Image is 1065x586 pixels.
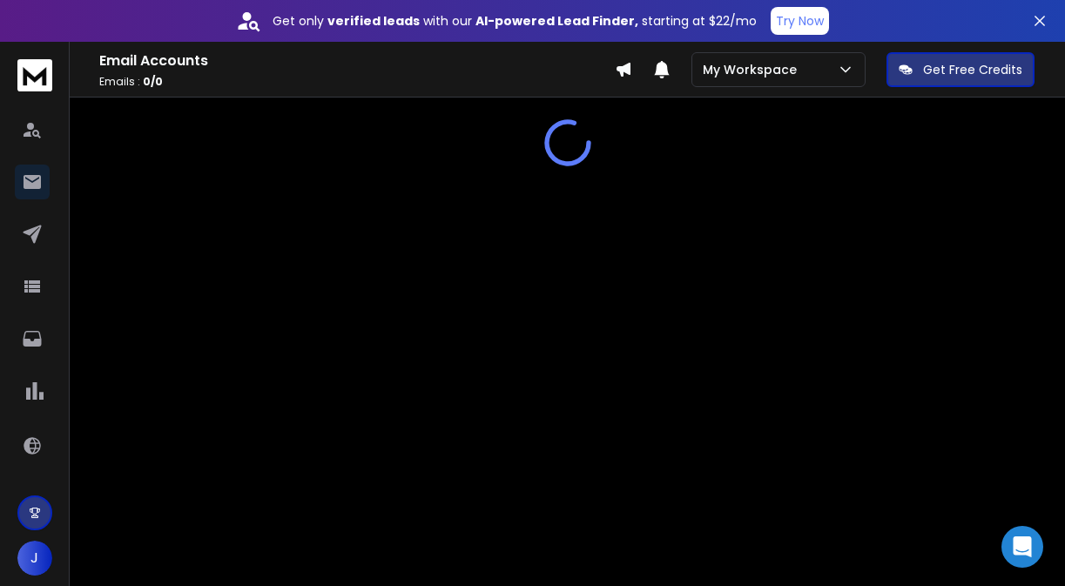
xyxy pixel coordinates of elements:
strong: verified leads [327,12,420,30]
p: My Workspace [703,61,804,78]
button: J [17,541,52,576]
img: logo [17,59,52,91]
p: Emails : [99,75,615,89]
p: Get only with our starting at $22/mo [273,12,757,30]
strong: AI-powered Lead Finder, [475,12,638,30]
h1: Email Accounts [99,51,615,71]
button: Try Now [771,7,829,35]
p: Get Free Credits [923,61,1022,78]
span: 0 / 0 [143,74,163,89]
p: Try Now [776,12,824,30]
div: Open Intercom Messenger [1001,526,1043,568]
button: Get Free Credits [886,52,1035,87]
